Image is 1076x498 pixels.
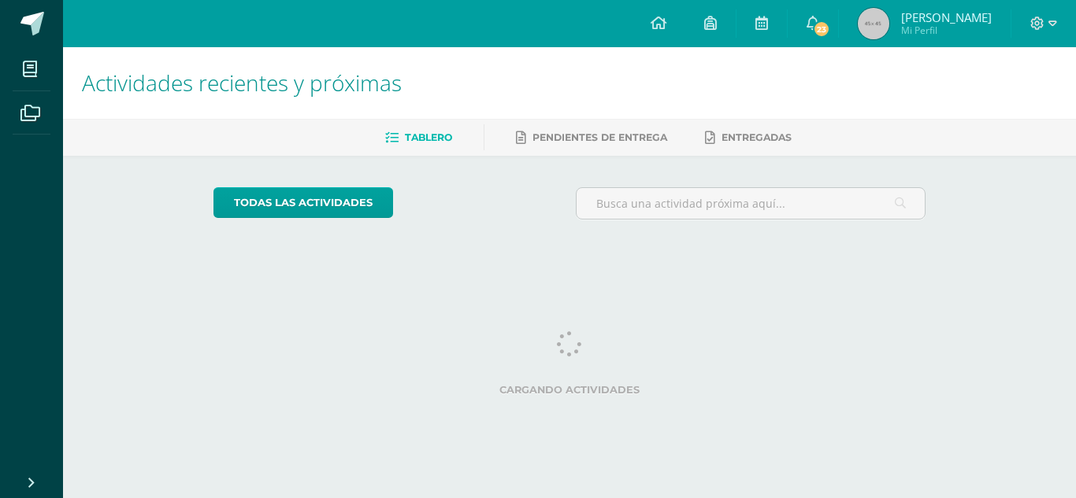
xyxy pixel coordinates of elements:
[516,125,667,150] a: Pendientes de entrega
[532,131,667,143] span: Pendientes de entrega
[405,131,452,143] span: Tablero
[858,8,889,39] img: 45x45
[901,9,992,25] span: [PERSON_NAME]
[213,384,926,396] label: Cargando actividades
[705,125,792,150] a: Entregadas
[577,188,926,219] input: Busca una actividad próxima aquí...
[213,187,393,218] a: todas las Actividades
[82,68,402,98] span: Actividades recientes y próximas
[813,20,830,38] span: 23
[385,125,452,150] a: Tablero
[722,131,792,143] span: Entregadas
[901,24,992,37] span: Mi Perfil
